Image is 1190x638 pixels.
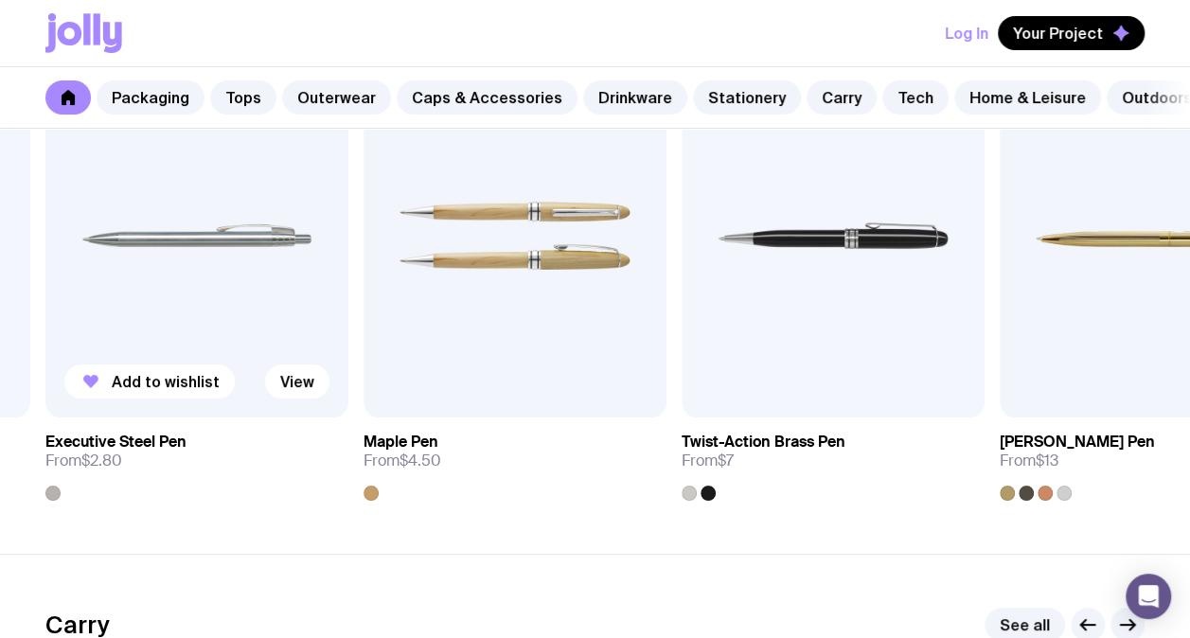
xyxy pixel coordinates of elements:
h3: Maple Pen [364,433,438,452]
a: Carry [807,80,877,115]
a: View [901,380,966,414]
span: $4.50 [400,451,441,470]
span: $2.80 [81,451,122,470]
a: Drinkware [583,80,687,115]
button: Your Project [998,16,1145,50]
button: Log In [945,16,988,50]
span: Add to wishlist [430,387,538,406]
h3: [PERSON_NAME] Pen [1000,433,1155,452]
span: Add to wishlist [748,387,856,406]
button: Add to wishlist [64,364,235,399]
span: Add to wishlist [112,372,220,391]
h3: Executive Steel Pen [45,433,186,452]
button: Add to wishlist [382,380,553,414]
span: From [1000,452,1058,470]
span: From [682,452,734,470]
a: Stationery [693,80,801,115]
a: View [265,364,329,399]
span: From [45,452,122,470]
span: From [364,452,441,470]
span: $13 [1036,451,1058,470]
span: $7 [718,451,734,470]
button: Add to wishlist [1019,380,1189,414]
a: Tops [210,80,276,115]
a: Outerwear [282,80,391,115]
a: Tech [882,80,949,115]
span: Add to wishlist [1066,387,1174,406]
div: Open Intercom Messenger [1126,574,1171,619]
span: Your Project [1013,24,1103,43]
a: Twist-Action Brass PenFrom$7 [682,417,985,501]
h3: Twist-Action Brass Pen [682,433,845,452]
a: Home & Leisure [954,80,1101,115]
button: Add to wishlist [701,380,871,414]
a: Caps & Accessories [397,80,577,115]
a: View [583,380,648,414]
a: Packaging [97,80,204,115]
a: Executive Steel PenFrom$2.80 [45,417,348,501]
a: Maple PenFrom$4.50 [364,417,666,501]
